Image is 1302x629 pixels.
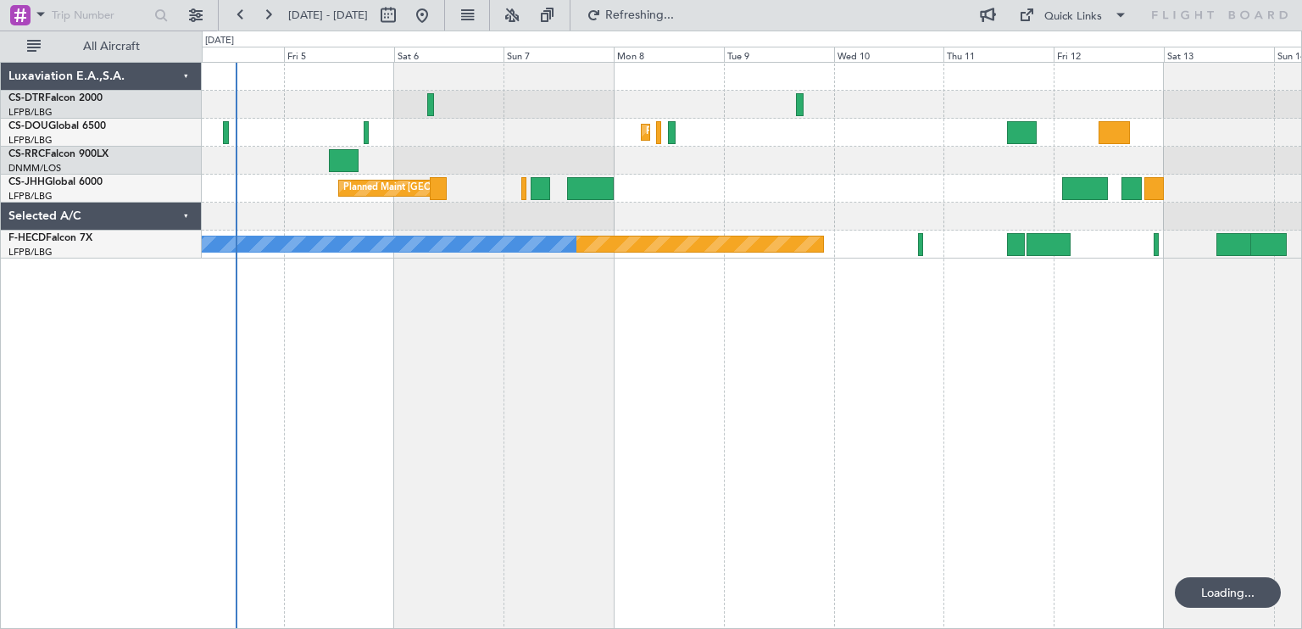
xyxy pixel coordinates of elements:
div: Tue 9 [724,47,834,62]
a: DNMM/LOS [8,162,61,175]
div: [DATE] [205,34,234,48]
span: CS-JHH [8,177,45,187]
a: CS-DOUGlobal 6500 [8,121,106,131]
div: Fri 12 [1054,47,1164,62]
span: CS-RRC [8,149,45,159]
div: Wed 10 [834,47,944,62]
div: Mon 8 [614,47,724,62]
div: Planned Maint [GEOGRAPHIC_DATA] ([GEOGRAPHIC_DATA]) [343,175,610,201]
a: CS-JHHGlobal 6000 [8,177,103,187]
a: LFPB/LBG [8,190,53,203]
div: Planned Maint [GEOGRAPHIC_DATA] ([GEOGRAPHIC_DATA]) [646,120,913,145]
a: LFPB/LBG [8,134,53,147]
div: Sat 6 [394,47,504,62]
input: Trip Number [52,3,149,28]
a: CS-DTRFalcon 2000 [8,93,103,103]
button: All Aircraft [19,33,184,60]
div: Quick Links [1044,8,1102,25]
span: CS-DOU [8,121,48,131]
div: Fri 5 [284,47,394,62]
span: [DATE] - [DATE] [288,8,368,23]
span: All Aircraft [44,41,179,53]
a: LFPB/LBG [8,106,53,119]
a: F-HECDFalcon 7X [8,233,92,243]
div: Sun 7 [504,47,614,62]
span: CS-DTR [8,93,45,103]
div: Loading... [1175,577,1281,608]
a: CS-RRCFalcon 900LX [8,149,108,159]
a: LFPB/LBG [8,246,53,259]
span: F-HECD [8,233,46,243]
span: Refreshing... [604,9,676,21]
div: Sat 13 [1164,47,1274,62]
div: Thu 11 [943,47,1054,62]
button: Quick Links [1010,2,1136,29]
button: Refreshing... [579,2,681,29]
div: Thu 4 [174,47,284,62]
